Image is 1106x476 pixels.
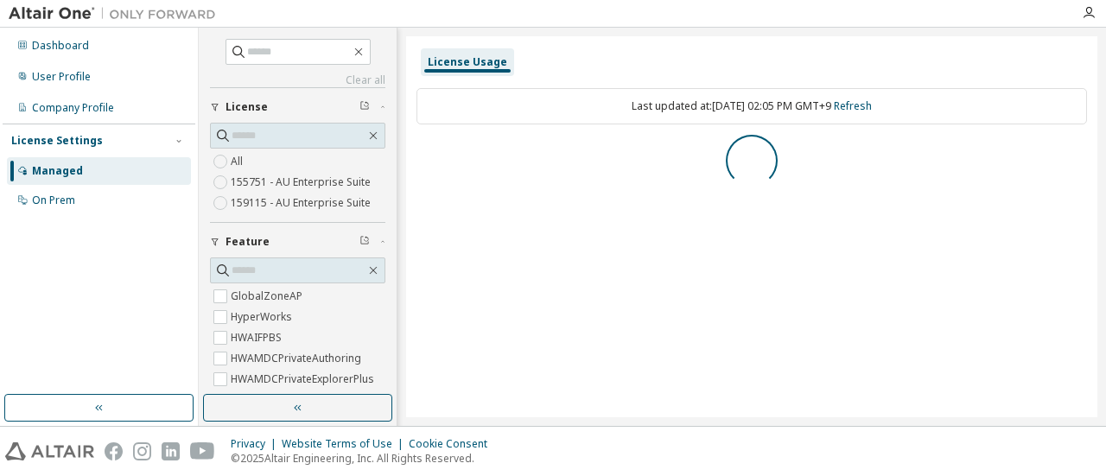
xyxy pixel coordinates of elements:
label: HWAMDCPrivateAuthoring [231,348,365,369]
div: User Profile [32,70,91,84]
span: License [226,100,268,114]
div: Dashboard [32,39,89,53]
div: License Usage [428,55,507,69]
a: Refresh [834,98,872,113]
img: youtube.svg [190,442,215,460]
img: Altair One [9,5,225,22]
label: GlobalZoneAP [231,286,306,307]
div: Company Profile [32,101,114,115]
button: License [210,88,385,126]
span: Clear filter [359,235,370,249]
a: Clear all [210,73,385,87]
label: HWAWPF [231,390,278,410]
div: Website Terms of Use [282,437,409,451]
span: Feature [226,235,270,249]
div: Managed [32,164,83,178]
div: Last updated at: [DATE] 02:05 PM GMT+9 [416,88,1087,124]
div: Cookie Consent [409,437,498,451]
label: HWAMDCPrivateExplorerPlus [231,369,378,390]
label: HWAIFPBS [231,327,285,348]
span: Clear filter [359,100,370,114]
div: On Prem [32,194,75,207]
img: linkedin.svg [162,442,180,460]
img: instagram.svg [133,442,151,460]
label: All [231,151,246,172]
button: Feature [210,223,385,261]
label: HyperWorks [231,307,296,327]
label: 159115 - AU Enterprise Suite [231,193,374,213]
label: 155751 - AU Enterprise Suite [231,172,374,193]
p: © 2025 Altair Engineering, Inc. All Rights Reserved. [231,451,498,466]
div: License Settings [11,134,103,148]
img: facebook.svg [105,442,123,460]
div: Privacy [231,437,282,451]
img: altair_logo.svg [5,442,94,460]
